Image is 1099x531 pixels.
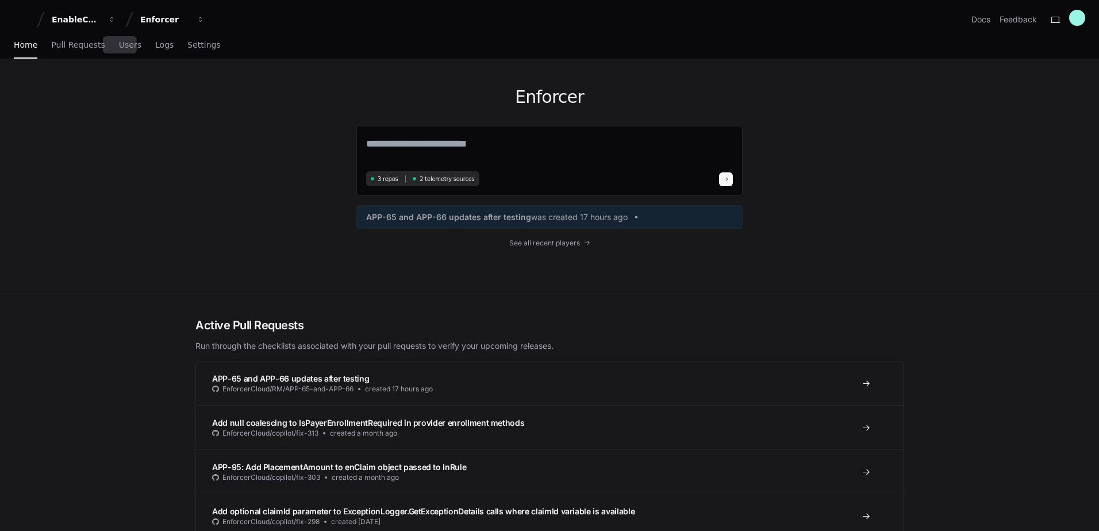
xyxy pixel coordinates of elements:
span: Add null coalescing to IsPayerEnrollmentRequired in provider enrollment methods [212,418,524,428]
span: Users [119,41,141,48]
span: EnforcerCloud/copilot/fix-313 [222,429,318,438]
span: created a month ago [330,429,397,438]
a: Users [119,32,141,59]
span: created a month ago [332,473,399,482]
a: APP-65 and APP-66 updates after testingwas created 17 hours ago [366,211,733,223]
a: Settings [187,32,220,59]
span: Pull Requests [51,41,105,48]
span: created 17 hours ago [365,384,433,394]
h2: Active Pull Requests [195,317,904,333]
a: Logs [155,32,174,59]
a: Add null coalescing to IsPayerEnrollmentRequired in provider enrollment methodsEnforcerCloud/copi... [196,405,903,449]
span: created [DATE] [331,517,381,526]
p: Run through the checklists associated with your pull requests to verify your upcoming releases. [195,340,904,352]
span: Add optional claimId parameter to ExceptionLogger.GetExceptionDetails calls where claimId variabl... [212,506,635,516]
button: Feedback [1000,14,1037,25]
h1: Enforcer [356,87,743,107]
span: EnforcerCloud/copilot/fix-303 [222,473,320,482]
span: 3 repos [378,175,398,183]
span: Logs [155,41,174,48]
span: EnforcerCloud/RM/APP-65-and-APP-66 [222,384,353,394]
a: APP-65 and APP-66 updates after testingEnforcerCloud/RM/APP-65-and-APP-66created 17 hours ago [196,361,903,405]
span: Settings [187,41,220,48]
a: Pull Requests [51,32,105,59]
span: APP-65 and APP-66 updates after testing [366,211,531,223]
button: Enforcer [136,9,209,30]
span: APP-95: Add PlacementAmount to enClaim object passed to InRule [212,462,466,472]
button: EnableComp [47,9,121,30]
a: Docs [971,14,990,25]
span: Home [14,41,37,48]
a: APP-95: Add PlacementAmount to enClaim object passed to InRuleEnforcerCloud/copilot/fix-303create... [196,449,903,494]
span: 2 telemetry sources [420,175,474,183]
div: EnableComp [52,14,101,25]
a: See all recent players [356,238,743,248]
span: APP-65 and APP-66 updates after testing [212,374,369,383]
span: was created 17 hours ago [531,211,628,223]
div: Enforcer [140,14,190,25]
span: EnforcerCloud/copilot/fix-298 [222,517,320,526]
a: Home [14,32,37,59]
span: See all recent players [509,238,580,248]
